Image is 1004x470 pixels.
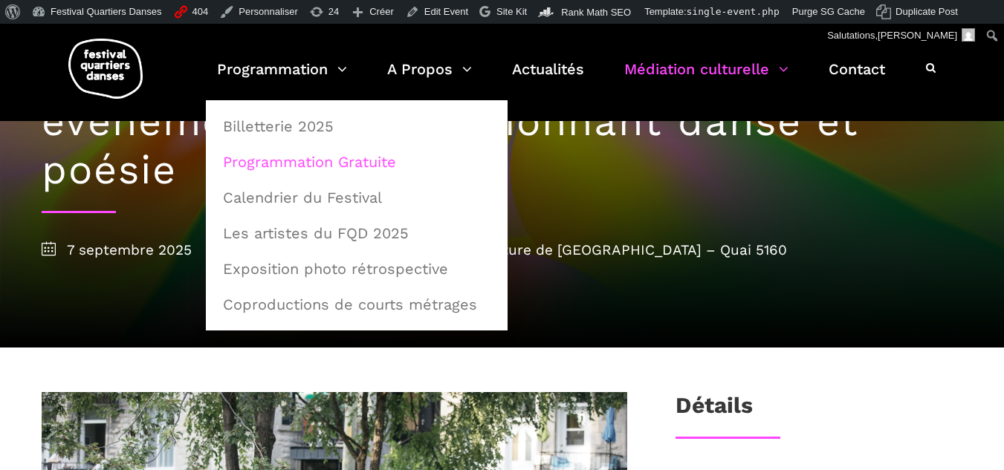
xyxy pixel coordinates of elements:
a: Exposition photo rétrospective [214,252,499,286]
span: Site Kit [496,6,527,17]
a: Salutations, [822,24,981,48]
span: Maison de la culture de [GEOGRAPHIC_DATA] – Quai 5160 [364,241,787,258]
a: Contact [829,56,885,100]
a: A Propos [387,56,472,100]
a: Programmation [217,56,347,100]
a: Les artistes du FQD 2025 [214,216,499,250]
a: Calendrier du Festival [214,180,499,215]
span: [PERSON_NAME] [878,30,957,41]
span: 7 septembre 2025 [42,241,192,258]
a: Coproductions de courts métrages [214,287,499,322]
h3: Détails [676,392,753,429]
h1: La Journée de la Francophonie du FQD, un évènement gratuit fusionnant danse et poésie [42,50,963,194]
span: single-event.php [687,6,780,17]
a: Billetterie 2025 [214,109,499,143]
span: Rank Math SEO [561,7,631,18]
a: Programmation Gratuite [214,145,499,179]
a: Médiation culturelle [624,56,788,100]
img: logo-fqd-med [68,39,143,99]
a: Actualités [512,56,584,100]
